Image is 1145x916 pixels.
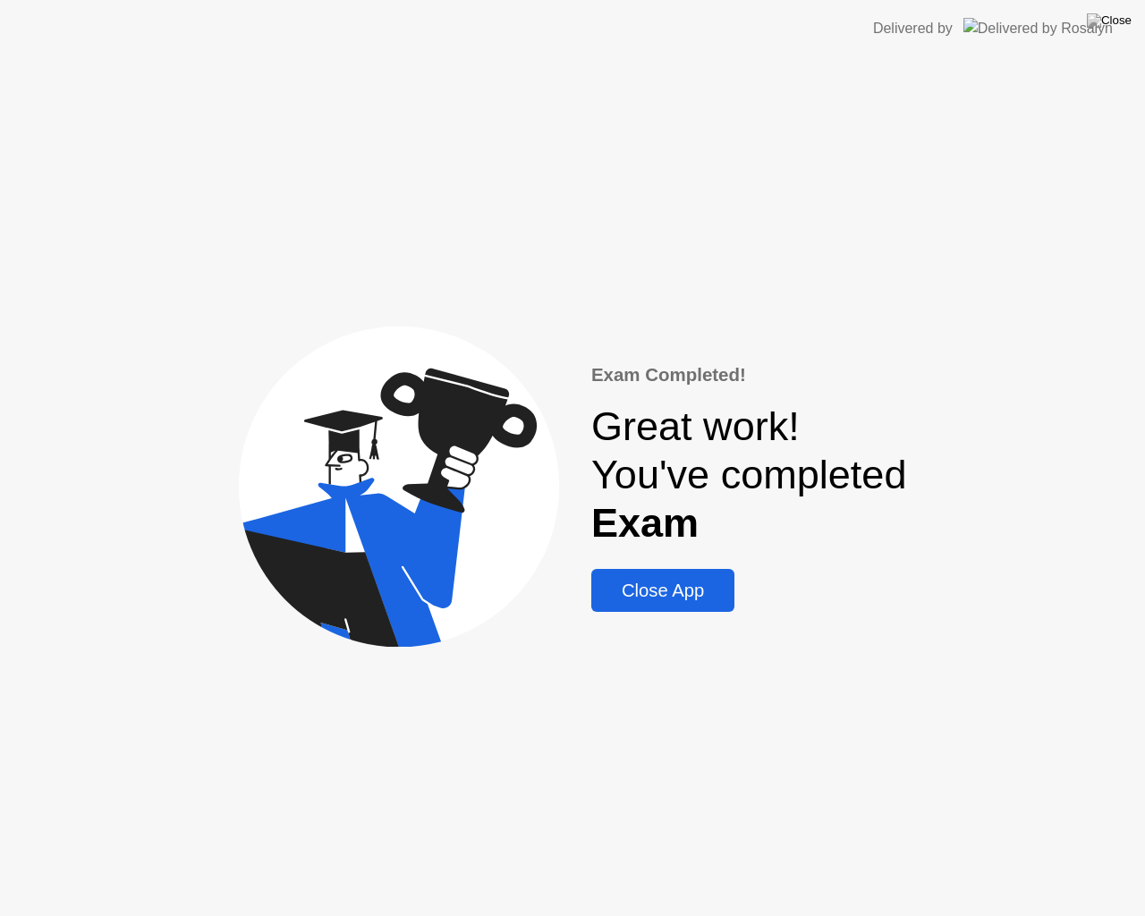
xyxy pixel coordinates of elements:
button: Close App [591,569,734,612]
img: Delivered by Rosalyn [963,18,1113,38]
div: Great work! You've completed [591,403,907,547]
div: Delivered by [873,18,953,39]
div: Exam Completed! [591,361,907,389]
img: Close [1087,13,1132,28]
div: Close App [597,581,729,601]
b: Exam [591,500,699,546]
